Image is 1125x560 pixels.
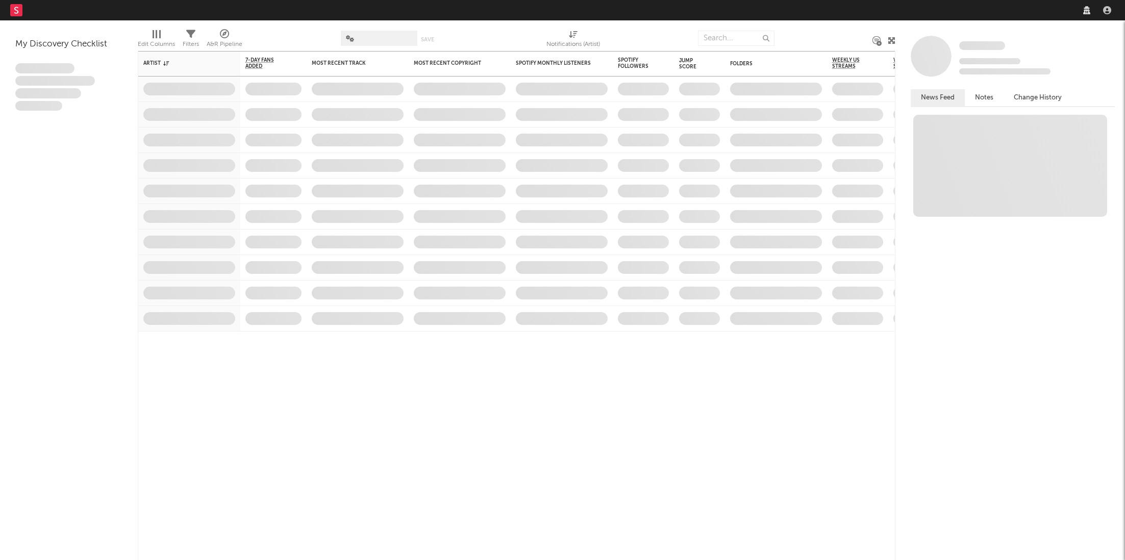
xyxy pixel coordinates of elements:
[15,101,62,111] span: Aliquam viverra
[245,57,286,69] span: 7-Day Fans Added
[730,61,807,67] div: Folders
[421,37,434,42] button: Save
[959,41,1005,51] a: Some Artist
[679,58,705,70] div: Jump Score
[15,76,95,86] span: Integer aliquet in purus et
[312,60,388,66] div: Most Recent Track
[207,38,242,50] div: A&R Pipeline
[516,60,592,66] div: Spotify Monthly Listeners
[959,41,1005,50] span: Some Artist
[207,26,242,55] div: A&R Pipeline
[959,68,1051,74] span: 0 fans last week
[15,38,122,50] div: My Discovery Checklist
[911,89,965,106] button: News Feed
[893,57,932,69] span: Weekly UK Streams
[698,31,774,46] input: Search...
[546,26,600,55] div: Notifications (Artist)
[143,60,220,66] div: Artist
[15,88,81,98] span: Praesent ac interdum
[965,89,1004,106] button: Notes
[15,63,74,73] span: Lorem ipsum dolor
[618,57,654,69] div: Spotify Followers
[546,38,600,50] div: Notifications (Artist)
[414,60,490,66] div: Most Recent Copyright
[138,38,175,50] div: Edit Columns
[1004,89,1072,106] button: Change History
[959,58,1020,64] span: Tracking Since: [DATE]
[832,57,868,69] span: Weekly US Streams
[183,26,199,55] div: Filters
[183,38,199,50] div: Filters
[138,26,175,55] div: Edit Columns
